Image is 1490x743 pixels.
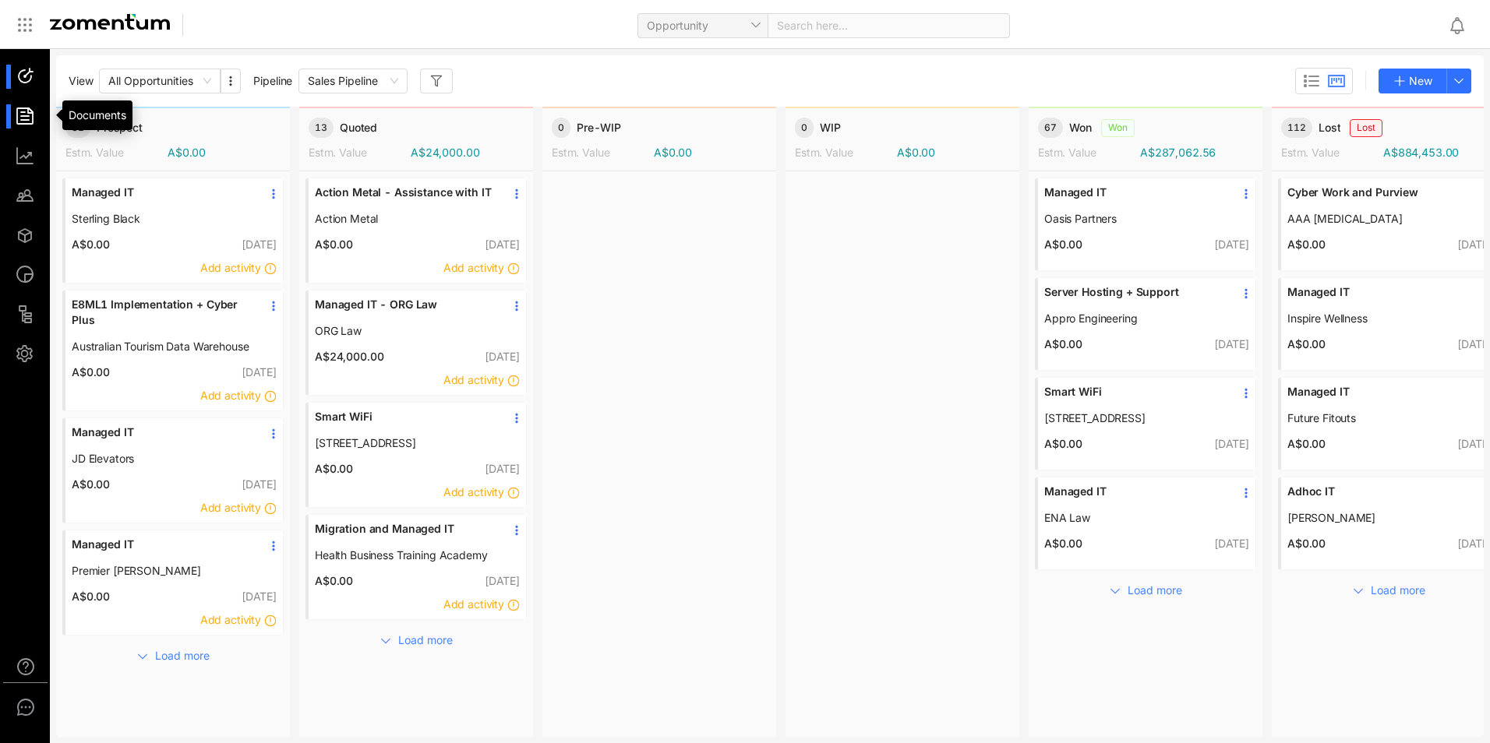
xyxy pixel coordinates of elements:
span: Managed IT - ORG Law [315,297,494,312]
span: New [1409,72,1432,90]
span: A$884,453.00 [1383,145,1459,160]
a: Adhoc IT [1287,484,1467,510]
div: Managed ITENA LawA$0.00[DATE] [1035,477,1256,570]
span: [DATE] [485,574,520,587]
a: JD Elevators [72,451,251,467]
span: Managed IT [72,185,251,200]
a: Appro Engineering [1044,311,1223,326]
span: A$0.00 [65,237,110,252]
div: Migration and Managed ITHealth Business Training AcademyA$0.00[DATE]Add activity [305,514,527,620]
span: Estm. Value [1281,146,1339,159]
span: Add activity [443,261,504,274]
a: Australian Tourism Data Warehouse [72,339,251,354]
span: A$0.00 [1038,336,1082,352]
span: [DATE] [485,350,520,363]
div: Server Hosting + SupportAppro EngineeringA$0.00[DATE] [1035,277,1256,371]
a: [PERSON_NAME] [1287,510,1467,526]
span: A$0.00 [309,237,353,252]
span: 67 [1038,118,1063,138]
button: Load more [1094,576,1197,601]
span: A$0.00 [168,145,206,160]
span: Estm. Value [65,146,123,159]
span: [DATE] [242,477,277,491]
a: Health Business Training Academy [315,548,494,563]
span: [DATE] [1214,238,1249,251]
button: Load more [122,642,224,667]
span: Adhoc IT [1287,484,1467,499]
span: Estm. Value [552,146,609,159]
span: All Opportunities [108,69,211,93]
span: Migration and Managed IT [315,521,494,537]
a: Future Fitouts [1287,410,1467,426]
a: Inspire Wellness [1287,311,1467,326]
span: [DATE] [1214,437,1249,450]
span: A$0.00 [1038,536,1082,551]
span: [DATE] [1214,537,1249,550]
a: Sterling Black [72,211,251,227]
div: Smart WiFi[STREET_ADDRESS]A$0.00[DATE]Add activity [305,402,527,508]
span: A$0.00 [309,461,353,477]
span: [DATE] [1214,337,1249,350]
a: Managed IT [72,537,251,563]
a: E8ML1 Implementation + Cyber Plus [72,297,251,339]
span: [DATE] [242,365,277,379]
span: A$0.00 [65,589,110,604]
span: 0 [552,118,570,138]
span: Estm. Value [309,146,366,159]
span: Lost [1350,119,1382,137]
span: Smart WiFi [1044,384,1223,400]
span: A$0.00 [1281,436,1326,452]
span: 0 [795,118,814,138]
a: Action Metal - Assistance with IT [315,185,494,211]
span: Add activity [200,389,261,402]
a: Managed IT [72,424,251,451]
span: A$0.00 [897,145,935,160]
span: Managed IT [1044,484,1223,499]
span: E8ML1 Implementation + Cyber Plus [72,297,251,328]
a: ORG Law [315,323,494,339]
span: Pipeline [253,73,292,89]
a: [STREET_ADDRESS] [1044,410,1223,426]
a: Managed IT [72,185,251,211]
span: Managed IT [72,424,251,440]
a: [STREET_ADDRESS] [315,435,494,451]
a: Action Metal [315,211,494,227]
img: Zomentum Logo [50,14,170,30]
span: Load more [155,647,210,664]
div: Managed ITOasis PartnersA$0.00[DATE] [1035,178,1256,271]
span: Managed IT [1287,384,1467,400]
button: New [1379,69,1447,93]
span: WIP [820,120,841,136]
a: Managed IT [1044,185,1223,211]
a: Managed IT [1044,484,1223,510]
span: A$0.00 [1038,237,1082,252]
span: A$24,000.00 [309,349,383,364]
span: AAA [MEDICAL_DATA] [1287,211,1467,227]
a: Smart WiFi [1044,384,1223,410]
div: Managed IT - ORG LawORG LawA$24,000.00[DATE]Add activity [305,290,527,396]
a: ENA Law [1044,510,1223,526]
span: Estm. Value [1038,146,1096,159]
span: A$0.00 [309,573,353,589]
span: Pre-WIP [577,120,621,136]
button: Load more [1337,576,1440,601]
div: Notifications [1448,7,1479,43]
a: Cyber Work and Purview [1287,185,1467,211]
span: Add activity [200,261,261,274]
span: Managed IT [1287,284,1467,300]
span: Add activity [200,613,261,626]
span: Estm. Value [795,146,853,159]
span: 13 [309,118,334,138]
span: [DATE] [485,238,520,251]
span: Load more [1128,582,1182,599]
span: Add activity [200,501,261,514]
span: Managed IT [1044,185,1223,200]
a: Managed IT [1287,284,1467,311]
